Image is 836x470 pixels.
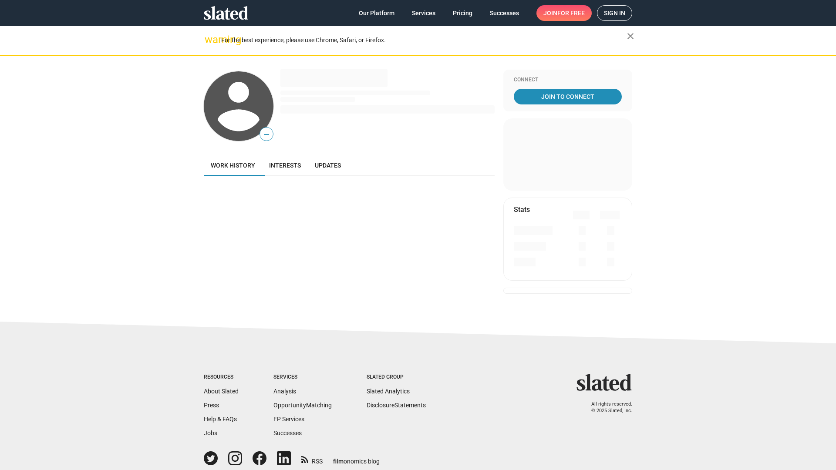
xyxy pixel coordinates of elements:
span: Join [543,5,585,21]
a: filmonomics blog [333,450,380,466]
p: All rights reserved. © 2025 Slated, Inc. [582,401,632,414]
mat-icon: warning [205,34,215,45]
a: About Slated [204,388,239,395]
div: Connect [514,77,622,84]
a: Interests [262,155,308,176]
a: Successes [483,5,526,21]
a: OpportunityMatching [273,402,332,409]
span: Services [412,5,435,21]
a: Work history [204,155,262,176]
span: Successes [490,5,519,21]
a: Sign in [597,5,632,21]
a: Join To Connect [514,89,622,104]
a: EP Services [273,416,304,423]
a: Analysis [273,388,296,395]
div: Resources [204,374,239,381]
span: Join To Connect [516,89,620,104]
a: Help & FAQs [204,416,237,423]
span: Work history [211,162,255,169]
span: Pricing [453,5,472,21]
a: RSS [301,452,323,466]
div: For the best experience, please use Chrome, Safari, or Firefox. [221,34,627,46]
a: Services [405,5,442,21]
span: for free [557,5,585,21]
a: Slated Analytics [367,388,410,395]
a: Pricing [446,5,479,21]
span: Updates [315,162,341,169]
div: Services [273,374,332,381]
div: Slated Group [367,374,426,381]
a: Our Platform [352,5,401,21]
span: — [260,129,273,140]
span: film [333,458,344,465]
a: Updates [308,155,348,176]
mat-card-title: Stats [514,205,530,214]
a: Press [204,402,219,409]
a: DisclosureStatements [367,402,426,409]
a: Jobs [204,430,217,436]
a: Joinfor free [536,5,592,21]
span: Sign in [604,6,625,20]
mat-icon: close [625,31,636,41]
span: Interests [269,162,301,169]
a: Successes [273,430,302,436]
span: Our Platform [359,5,394,21]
